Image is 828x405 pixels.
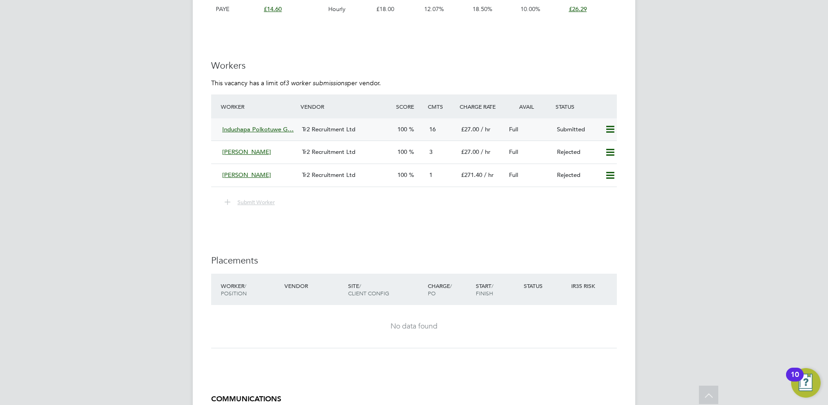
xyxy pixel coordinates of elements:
span: Full [509,148,518,156]
span: 18.50% [473,5,492,13]
div: No data found [220,322,608,331]
span: 100 [397,171,407,179]
div: 10 [791,375,799,387]
span: £14.60 [264,5,282,13]
h5: COMMUNICATIONS [211,394,617,404]
span: / Client Config [348,282,389,297]
span: Submit Worker [237,198,275,205]
span: Full [509,171,518,179]
div: Vendor [298,98,394,115]
span: £26.29 [569,5,587,13]
div: Charge [426,277,473,301]
span: 16 [429,125,436,133]
div: Avail [505,98,553,115]
span: / Position [221,282,247,297]
span: / hr [481,125,491,133]
span: Full [509,125,518,133]
span: 10.00% [520,5,540,13]
p: This vacancy has a limit of per vendor. [211,79,617,87]
em: 3 worker submissions [285,79,347,87]
div: Rejected [553,145,601,160]
h3: Placements [211,254,617,266]
span: / hr [484,171,494,179]
span: Tr2 Recruitment Ltd [302,125,355,133]
span: Tr2 Recruitment Ltd [302,148,355,156]
span: [PERSON_NAME] [222,171,271,179]
span: £271.40 [461,171,482,179]
span: / Finish [476,282,493,297]
span: 1 [429,171,432,179]
span: Tr2 Recruitment Ltd [302,171,355,179]
span: £27.00 [461,125,479,133]
div: Score [394,98,426,115]
div: Submitted [553,122,601,137]
span: Induchapa Polkotuwe G… [222,125,294,133]
div: IR35 Risk [569,277,601,294]
span: / PO [428,282,452,297]
div: Status [553,98,617,115]
h3: Workers [211,59,617,71]
div: Cmts [426,98,457,115]
div: Worker [219,277,282,301]
span: 3 [429,148,432,156]
div: Vendor [282,277,346,294]
div: Worker [219,98,298,115]
div: Status [521,277,569,294]
div: Site [346,277,426,301]
span: / hr [481,148,491,156]
span: 100 [397,125,407,133]
button: Submit Worker [218,196,282,208]
span: [PERSON_NAME] [222,148,271,156]
button: Open Resource Center, 10 new notifications [791,368,821,398]
div: Charge Rate [457,98,505,115]
span: 100 [397,148,407,156]
span: £27.00 [461,148,479,156]
span: 12.07% [424,5,444,13]
div: Start [473,277,521,301]
div: Rejected [553,168,601,183]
